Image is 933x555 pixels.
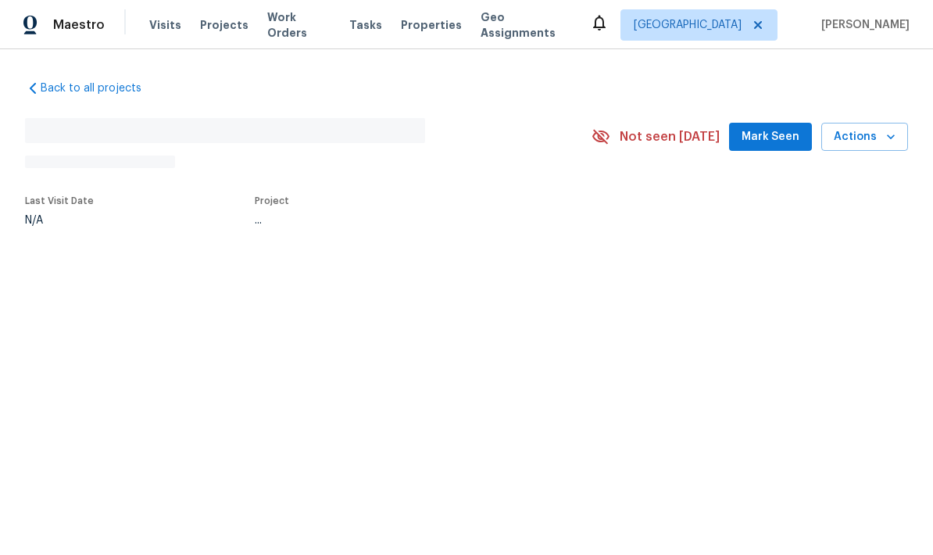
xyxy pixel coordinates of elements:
span: Maestro [53,17,105,33]
span: Visits [149,17,181,33]
span: Properties [401,17,462,33]
span: Work Orders [267,9,331,41]
span: [PERSON_NAME] [815,17,910,33]
span: Geo Assignments [481,9,571,41]
span: Project [255,196,289,206]
span: Actions [834,127,895,147]
span: Mark Seen [742,127,799,147]
span: [GEOGRAPHIC_DATA] [634,17,742,33]
span: Projects [200,17,248,33]
span: Not seen [DATE] [620,129,720,145]
span: Tasks [349,20,382,30]
button: Mark Seen [729,123,812,152]
div: ... [255,215,555,226]
button: Actions [821,123,908,152]
span: Last Visit Date [25,196,94,206]
div: N/A [25,215,94,226]
a: Back to all projects [25,81,175,96]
